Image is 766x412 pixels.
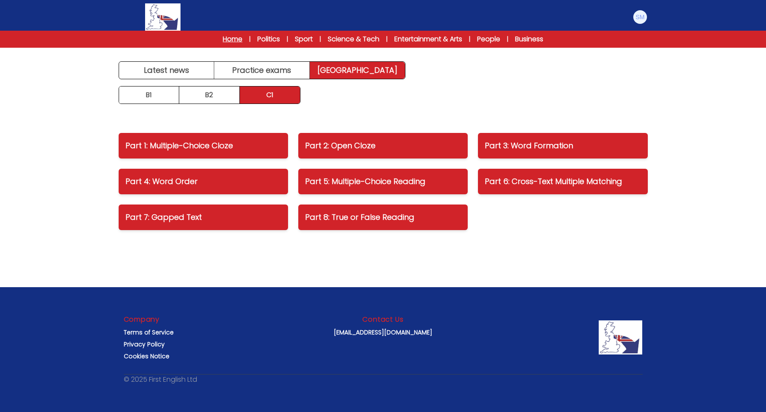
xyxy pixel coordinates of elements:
[394,34,462,44] a: Entertainment & Arts
[119,205,288,230] a: Part 7: Gapped Text
[124,314,160,325] h3: Company
[485,176,641,187] p: Part 6: Cross-Text Multiple Matching
[305,176,461,187] p: Part 5: Multiple-Choice Reading
[305,140,461,152] p: Part 2: Open Cloze
[298,169,468,194] a: Part 5: Multiple-Choice Reading
[119,133,288,158] a: Part 1: Multiple-Choice Cloze
[362,314,403,325] h3: Contact Us
[249,35,250,43] span: |
[298,133,468,158] a: Part 2: Open Cloze
[320,35,321,43] span: |
[305,211,461,223] p: Part 8: True or False Reading
[310,62,405,79] a: [GEOGRAPHIC_DATA]
[485,140,641,152] p: Part 3: Word Formation
[125,176,281,187] p: Part 4: Word Order
[287,35,288,43] span: |
[469,35,470,43] span: |
[125,211,281,223] p: Part 7: Gapped Text
[478,133,647,158] a: Part 3: Word Formation
[633,10,647,24] img: Stefania Modica
[477,34,500,44] a: People
[214,62,310,79] a: Practice exams
[257,34,280,44] a: Politics
[386,35,387,43] span: |
[145,3,180,31] img: Logo
[179,86,240,104] a: B2
[599,320,643,354] img: Company Logo
[119,86,180,104] a: B1
[125,140,281,152] p: Part 1: Multiple-Choice Cloze
[478,169,647,194] a: Part 6: Cross-Text Multiple Matching
[119,62,215,79] a: Latest news
[515,34,543,44] a: Business
[124,340,165,349] a: Privacy Policy
[124,328,174,337] a: Terms of Service
[223,34,242,44] a: Home
[298,205,468,230] a: Part 8: True or False Reading
[328,34,379,44] a: Science & Tech
[119,3,207,31] a: Logo
[507,35,508,43] span: |
[119,169,288,194] a: Part 4: Word Order
[295,34,313,44] a: Sport
[124,375,197,385] p: © 2025 First English Ltd
[334,328,432,337] a: [EMAIL_ADDRESS][DOMAIN_NAME]
[124,352,169,360] a: Cookies Notice
[240,86,300,104] a: C1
